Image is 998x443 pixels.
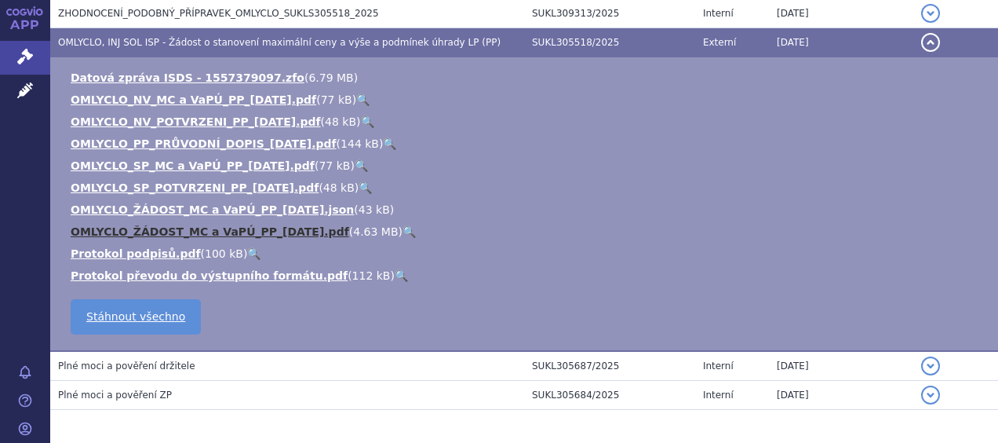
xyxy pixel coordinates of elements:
[352,269,391,282] span: 112 kB
[71,246,982,262] li: ( )
[71,268,982,284] li: ( )
[71,93,316,106] a: OMLYCLO_NV_MC a VaPÚ_PP_[DATE].pdf
[921,33,940,52] button: detail
[71,115,321,128] a: OMLYCLO_NV_POTVRZENI_PP_[DATE].pdf
[58,390,172,401] span: Plné moci a pověření ZP
[383,137,396,150] a: 🔍
[769,381,913,410] td: [DATE]
[71,224,982,240] li: ( )
[58,8,379,19] span: ZHODNOCENÍ_PODOBNÝ_PŘÍPRAVEK_OMLYCLO_SUKLS305518_2025
[71,159,315,172] a: OMLYCLO_SP_MC a VaPÚ_PP_[DATE].pdf
[323,181,355,194] span: 48 kB
[205,247,243,260] span: 100 kB
[359,203,390,216] span: 43 kB
[71,136,982,152] li: ( )
[703,361,734,372] span: Interní
[71,180,982,196] li: ( )
[71,181,319,194] a: OMLYCLO_SP_POTVRZENI_PP_[DATE].pdf
[341,137,379,150] span: 144 kB
[395,269,408,282] a: 🔍
[361,115,374,128] a: 🔍
[71,158,982,174] li: ( )
[71,137,337,150] a: OMLYCLO_PP_PRŮVODNÍ_DOPIS_[DATE].pdf
[359,181,372,194] a: 🔍
[325,115,356,128] span: 48 kB
[524,381,695,410] td: SUKL305684/2025
[71,269,348,282] a: Protokol převodu do výstupního formátu.pdf
[58,361,195,372] span: Plné moci a pověření držitele
[524,351,695,381] td: SUKL305687/2025
[71,92,982,108] li: ( )
[402,225,416,238] a: 🔍
[247,247,260,260] a: 🔍
[356,93,370,106] a: 🔍
[353,225,398,238] span: 4.63 MB
[703,8,734,19] span: Interní
[769,28,913,57] td: [DATE]
[71,225,349,238] a: OMLYCLO_ŽÁDOST_MC a VaPÚ_PP_[DATE].pdf
[524,28,695,57] td: SUKL305518/2025
[319,159,350,172] span: 77 kB
[703,37,736,48] span: Externí
[921,357,940,375] button: detail
[71,70,982,86] li: ( )
[58,37,501,48] span: OMLYCLO, INJ SOL ISP - Žádost o stanovení maximální ceny a výše a podmínek úhrady LP (PP)
[921,386,940,405] button: detail
[921,4,940,23] button: detail
[71,114,982,130] li: ( )
[355,159,368,172] a: 🔍
[321,93,352,106] span: 77 kB
[71,299,201,335] a: Stáhnout všechno
[769,351,913,381] td: [DATE]
[71,203,354,216] a: OMLYCLO_ŽÁDOST_MC a VaPÚ_PP_[DATE].json
[308,71,353,84] span: 6.79 MB
[703,390,734,401] span: Interní
[71,202,982,218] li: ( )
[71,71,304,84] a: Datová zpráva ISDS - 1557379097.zfo
[71,247,201,260] a: Protokol podpisů.pdf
